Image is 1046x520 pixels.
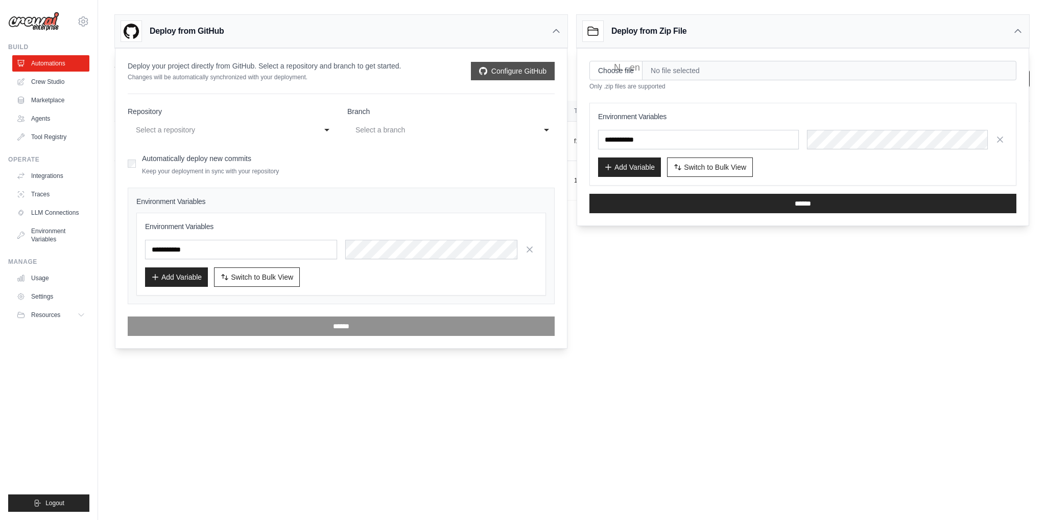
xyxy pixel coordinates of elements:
[150,25,224,37] h3: Deploy from GitHub
[589,82,1016,91] p: Only .zip files are supported
[995,471,1046,520] iframe: Chat Widget
[114,57,342,71] h2: Automations Live
[347,106,555,117] label: Branch
[667,157,753,177] button: Switch to Bulk View
[574,137,608,145] button: f12667...
[355,124,526,136] div: Select a branch
[31,311,60,319] span: Resources
[8,258,89,266] div: Manage
[574,176,608,185] button: 1ac8f8...
[12,129,89,145] a: Tool Registry
[12,307,89,323] button: Resources
[128,106,335,117] label: Repository
[471,62,555,80] a: Configure GitHub
[114,71,342,81] p: Manage and monitor your active crew automations from this dashboard.
[684,162,746,172] span: Switch to Bulk View
[12,223,89,247] a: Environment Variables
[598,157,661,177] button: Add Variable
[12,110,89,127] a: Agents
[8,494,89,512] button: Logout
[114,101,393,122] th: Crew
[45,499,64,507] span: Logout
[8,12,59,31] img: Logo
[12,168,89,184] a: Integrations
[12,74,89,90] a: Crew Studio
[12,288,89,305] a: Settings
[12,205,89,221] a: LLM Connections
[12,186,89,202] a: Traces
[589,61,643,80] input: Choose file
[128,73,401,81] p: Changes will be automatically synchronized with your deployment.
[598,111,1008,122] h3: Environment Variables
[136,196,546,207] h4: Environment Variables
[12,270,89,286] a: Usage
[142,167,279,175] p: Keep your deployment in sync with your repository
[145,221,537,232] h3: Environment Variables
[8,155,89,164] div: Operate
[12,55,89,72] a: Automations
[136,124,306,136] div: Select a repository
[611,25,686,37] h3: Deploy from Zip File
[8,43,89,51] div: Build
[214,267,300,287] button: Switch to Bulk View
[12,92,89,108] a: Marketplace
[128,61,401,71] p: Deploy your project directly from GitHub. Select a repository and branch to get started.
[142,154,251,163] label: Automatically deploy new commits
[643,61,1016,80] span: No file selected
[231,272,293,282] span: Switch to Bulk View
[145,267,208,287] button: Add Variable
[121,21,141,41] img: GitHub Logo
